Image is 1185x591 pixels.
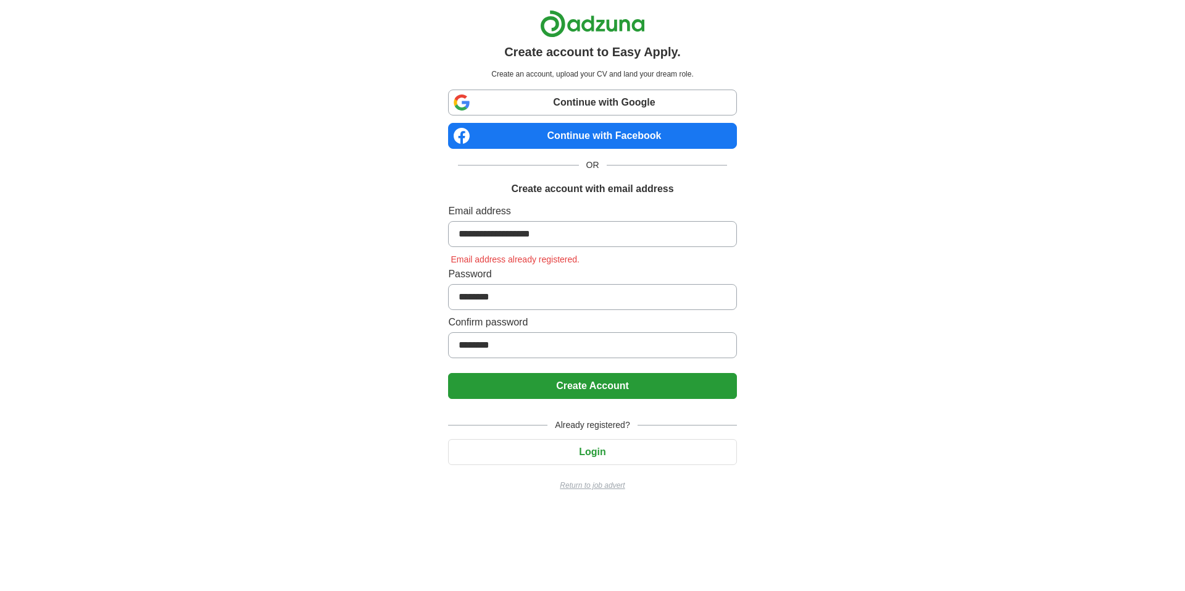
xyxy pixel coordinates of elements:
[448,204,736,219] label: Email address
[451,69,734,80] p: Create an account, upload your CV and land your dream role.
[448,267,736,282] label: Password
[547,419,637,432] span: Already registered?
[448,123,736,149] a: Continue with Facebook
[579,159,607,172] span: OR
[448,480,736,491] a: Return to job advert
[448,439,736,465] button: Login
[511,182,673,196] h1: Create account with email address
[448,315,736,330] label: Confirm password
[448,446,736,457] a: Login
[448,90,736,115] a: Continue with Google
[504,43,681,61] h1: Create account to Easy Apply.
[448,254,582,264] span: Email address already registered.
[540,10,645,38] img: Adzuna logo
[448,373,736,399] button: Create Account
